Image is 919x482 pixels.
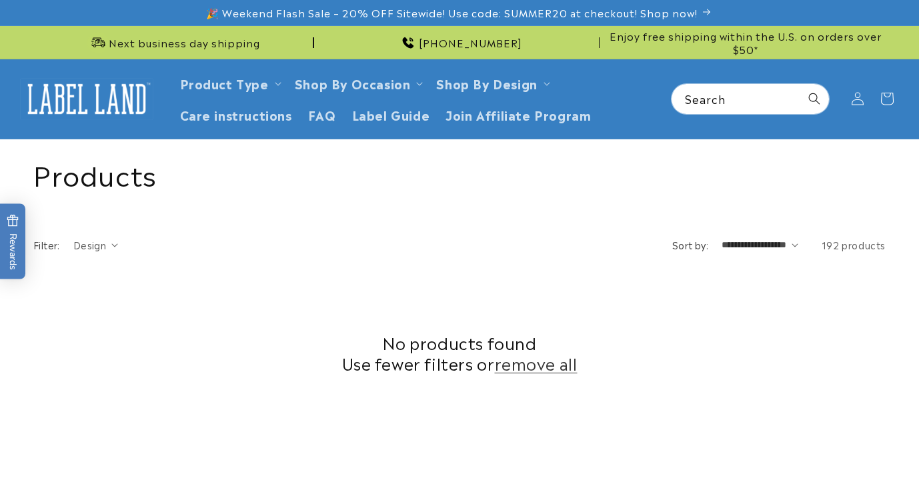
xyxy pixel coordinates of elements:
summary: Shop By Design [428,67,555,99]
summary: Design (0 selected) [73,238,118,252]
span: Design [73,238,106,251]
a: Join Affiliate Program [437,99,599,130]
span: Next business day shipping [109,36,260,49]
span: Join Affiliate Program [445,107,591,122]
a: Label Guide [344,99,438,130]
a: Care instructions [172,99,300,130]
span: Shop By Occasion [295,75,411,91]
div: Announcement [605,26,886,59]
span: [PHONE_NUMBER] [419,36,522,49]
div: Announcement [319,26,600,59]
span: Enjoy free shipping within the U.S. on orders over $50* [605,29,886,55]
a: remove all [495,353,578,373]
a: FAQ [300,99,344,130]
summary: Product Type [172,67,287,99]
a: Product Type [180,74,269,92]
button: Search [800,84,829,113]
label: Sort by: [672,238,708,251]
span: FAQ [308,107,336,122]
span: Rewards [7,214,19,269]
img: Label Land [20,78,153,119]
span: Label Guide [352,107,430,122]
div: Announcement [33,26,314,59]
span: 192 products [822,238,886,251]
h2: Filter: [33,238,60,252]
a: Label Land [15,73,159,125]
a: Shop By Design [436,74,537,92]
summary: Shop By Occasion [287,67,429,99]
h1: Products [33,156,886,191]
h2: No products found Use fewer filters or [33,332,886,373]
span: Care instructions [180,107,292,122]
span: 🎉 Weekend Flash Sale – 20% OFF Sitewide! Use code: SUMMER20 at checkout! Shop now! [206,6,698,19]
